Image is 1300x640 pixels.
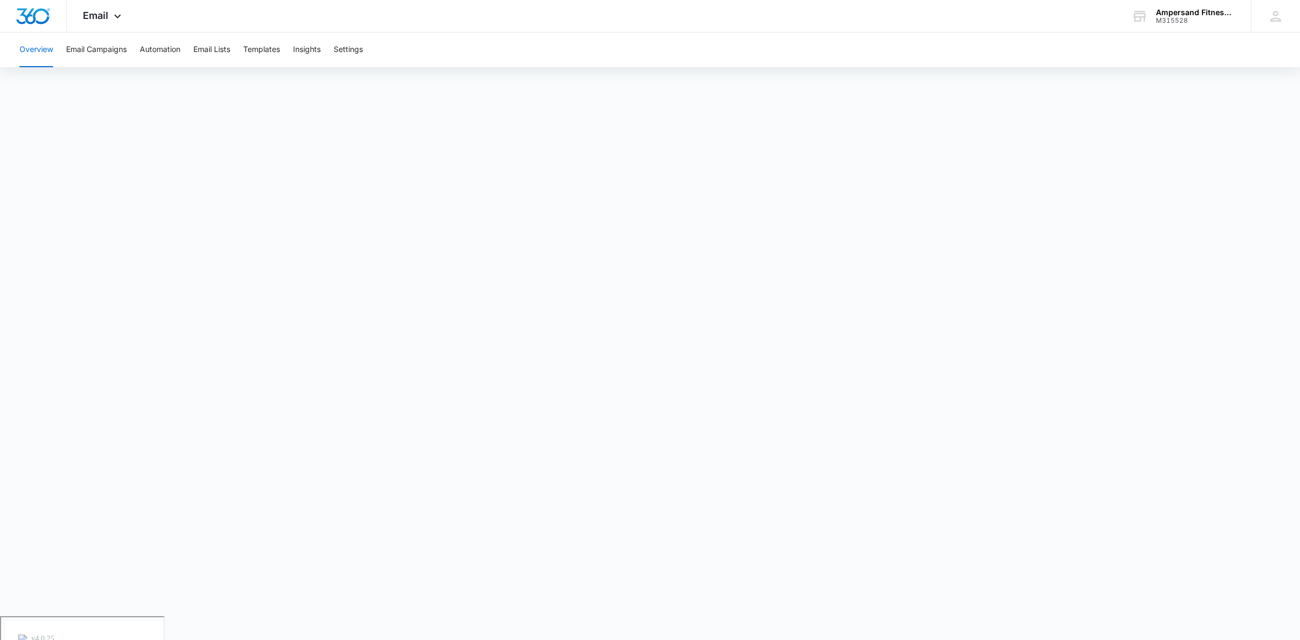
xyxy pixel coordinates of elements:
span: Email [83,10,108,21]
div: v 4.0.25 [30,17,53,26]
div: account name [1156,8,1235,17]
img: logo_orange.svg [17,17,26,26]
img: tab_domain_overview_orange.svg [29,68,38,77]
button: Insights [293,33,321,67]
div: Domain Overview [41,69,97,76]
img: tab_keywords_by_traffic_grey.svg [108,68,116,77]
button: Templates [243,33,280,67]
button: Automation [140,33,180,67]
button: Settings [334,33,363,67]
button: Email Lists [193,33,230,67]
div: Keywords by Traffic [120,69,183,76]
div: account id [1156,17,1235,24]
button: Email Campaigns [66,33,127,67]
button: Overview [19,33,53,67]
img: website_grey.svg [17,28,26,37]
div: Domain: [DOMAIN_NAME] [28,28,119,37]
